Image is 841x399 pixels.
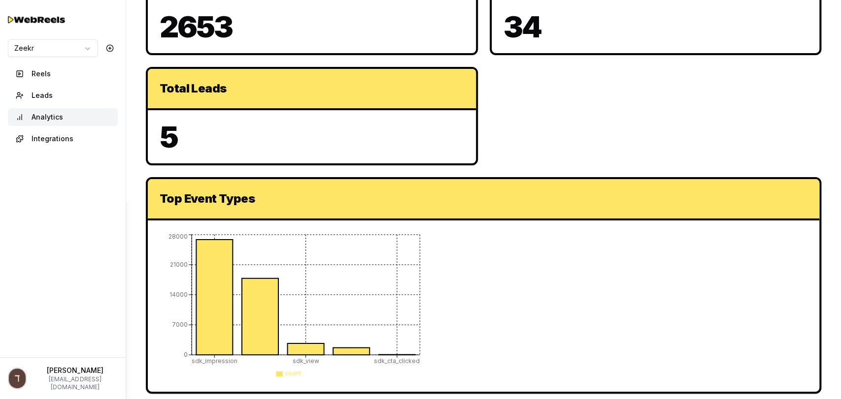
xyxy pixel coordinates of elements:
[33,375,118,391] p: [EMAIL_ADDRESS][DOMAIN_NAME]
[160,191,807,207] div: Top Event Types
[168,233,188,240] tspan: 28000
[8,65,118,83] button: Reels
[172,321,188,328] tspan: 7000
[374,357,420,365] tspan: sdk_cta_clicked
[169,291,188,298] tspan: 14000
[170,261,188,268] tspan: 21000
[184,351,188,358] tspan: 0
[160,122,464,152] p: 5
[192,357,237,365] tspan: sdk_impression
[504,12,808,41] p: 34
[293,357,319,365] tspan: sdk_view
[160,81,464,96] div: Total Leads
[285,369,301,377] span: count
[8,130,118,148] button: Integrations
[8,13,67,26] img: Testimo
[9,368,26,388] img: Profile picture
[8,108,118,126] button: Analytics
[8,87,118,104] button: Leads
[33,366,118,375] p: [PERSON_NAME]
[8,366,118,391] button: Profile picture[PERSON_NAME][EMAIL_ADDRESS][DOMAIN_NAME]
[160,12,464,41] p: 2653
